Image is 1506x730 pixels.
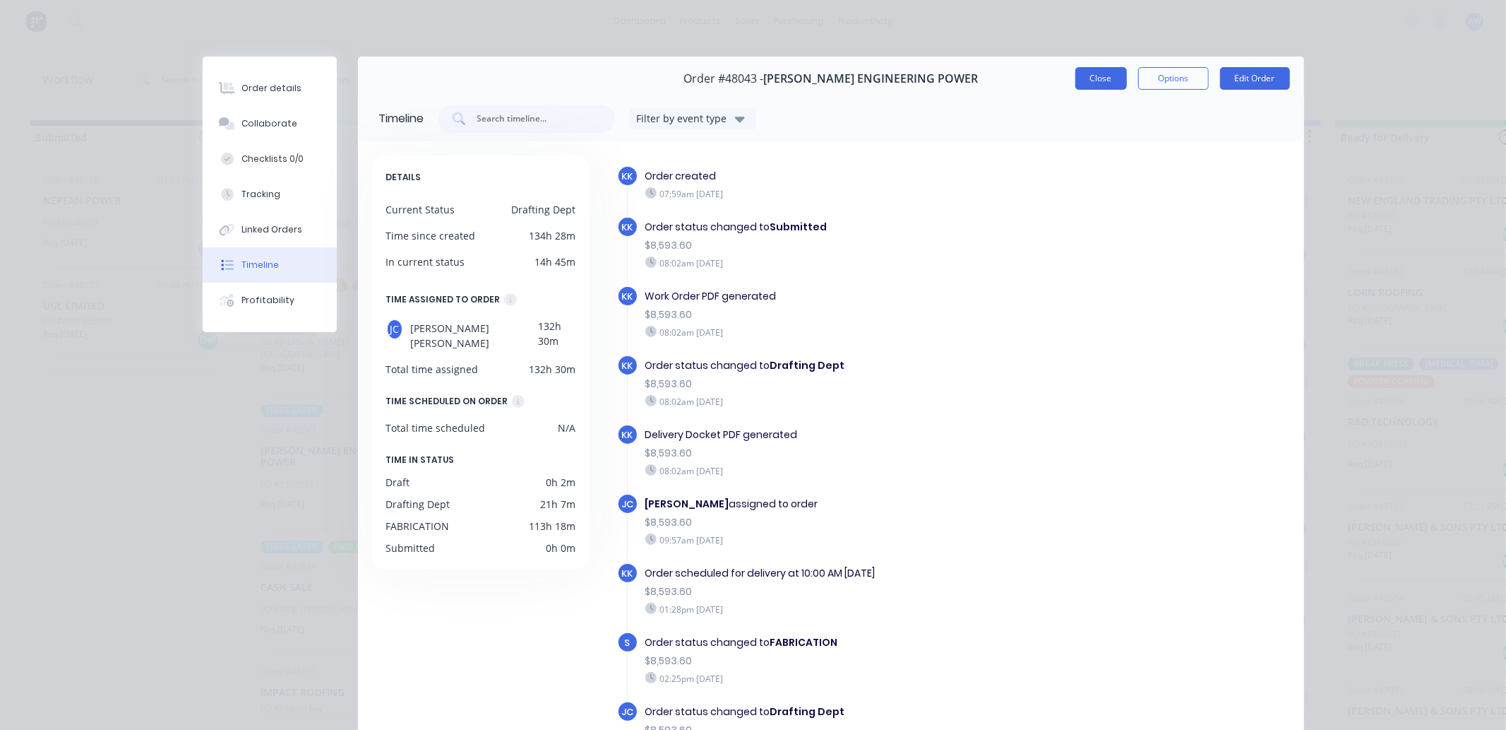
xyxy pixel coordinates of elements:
[645,446,1060,461] div: $8,593.60
[386,254,465,269] div: In current status
[546,475,575,490] div: 0h 2m
[540,497,575,512] div: 21h 7m
[386,519,450,534] div: FABRICATION
[645,395,1060,408] div: 08:02am [DATE]
[241,294,294,307] div: Profitability
[203,177,337,212] button: Tracking
[645,238,1060,253] div: $8,593.60
[386,170,422,185] span: DETAILS
[386,292,501,307] div: TIME ASSIGNED TO ORDER
[558,420,575,435] div: N/A
[1220,67,1290,90] button: Edit Order
[645,377,1060,392] div: $8,593.60
[241,153,304,165] div: Checklists 0/0
[770,705,845,719] b: Drafting Dept
[645,635,1060,650] div: Order status changed to
[203,106,337,141] button: Collaborate
[379,110,424,127] div: Timeline
[645,307,1060,322] div: $8,593.60
[645,464,1060,477] div: 08:02am [DATE]
[622,359,633,372] span: KK
[241,82,301,95] div: Order details
[645,289,1060,304] div: Work Order PDF generated
[622,220,633,234] span: KK
[529,362,575,377] div: 132h 30m
[203,141,337,177] button: Checklists 0/0
[534,254,575,269] div: 14h 45m
[770,635,838,649] b: FABRICATION
[645,654,1060,669] div: $8,593.60
[637,111,731,126] div: Filter by event type
[645,705,1060,719] div: Order status changed to
[622,170,633,183] span: KK
[386,420,486,435] div: Total time scheduled
[645,603,1060,616] div: 01:28pm [DATE]
[538,319,575,351] div: 132h 30m
[622,428,633,442] span: KK
[645,187,1060,200] div: 07:59am [DATE]
[386,475,410,490] div: Draft
[645,220,1060,235] div: Order status changed to
[621,498,633,511] span: JC
[1075,67,1127,90] button: Close
[645,566,1060,581] div: Order scheduled for delivery at 10:00 AM [DATE]
[629,108,756,129] button: Filter by event type
[645,497,1060,512] div: assigned to order
[622,567,633,580] span: KK
[763,72,978,86] span: [PERSON_NAME] ENGINEERING POWER
[386,452,455,468] span: TIME IN STATUS
[770,358,845,372] b: Drafting Dept
[645,358,1060,373] div: Order status changed to
[645,428,1060,442] div: Delivery Docket PDF generated
[410,319,538,351] span: [PERSON_NAME] [PERSON_NAME]
[386,541,436,555] div: Submitted
[645,169,1060,184] div: Order created
[529,519,575,534] div: 113h 18m
[529,228,575,243] div: 134h 28m
[625,636,631,649] span: S
[645,672,1060,685] div: 02:25pm [DATE]
[241,188,280,201] div: Tracking
[645,584,1060,599] div: $8,593.60
[241,117,297,130] div: Collaborate
[645,326,1060,338] div: 08:02am [DATE]
[546,541,575,555] div: 0h 0m
[1138,67,1209,90] button: Options
[645,257,1060,269] div: 08:02am [DATE]
[386,362,479,377] div: Total time assigned
[645,515,1060,530] div: $8,593.60
[241,259,279,271] div: Timeline
[476,112,593,126] input: Search timeline...
[386,202,455,217] div: Current Status
[203,247,337,283] button: Timeline
[386,319,404,340] div: JC
[386,394,508,409] div: TIME SCHEDULED ON ORDER
[203,71,337,106] button: Order details
[203,283,337,318] button: Profitability
[386,497,450,512] div: Drafting Dept
[621,705,633,719] span: JC
[241,223,302,236] div: Linked Orders
[770,220,827,234] b: Submitted
[511,202,575,217] div: Drafting Dept
[645,497,729,511] b: [PERSON_NAME]
[203,212,337,247] button: Linked Orders
[645,534,1060,546] div: 09:57am [DATE]
[622,290,633,303] span: KK
[683,72,763,86] span: Order #48043 -
[386,228,476,243] div: Time since created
